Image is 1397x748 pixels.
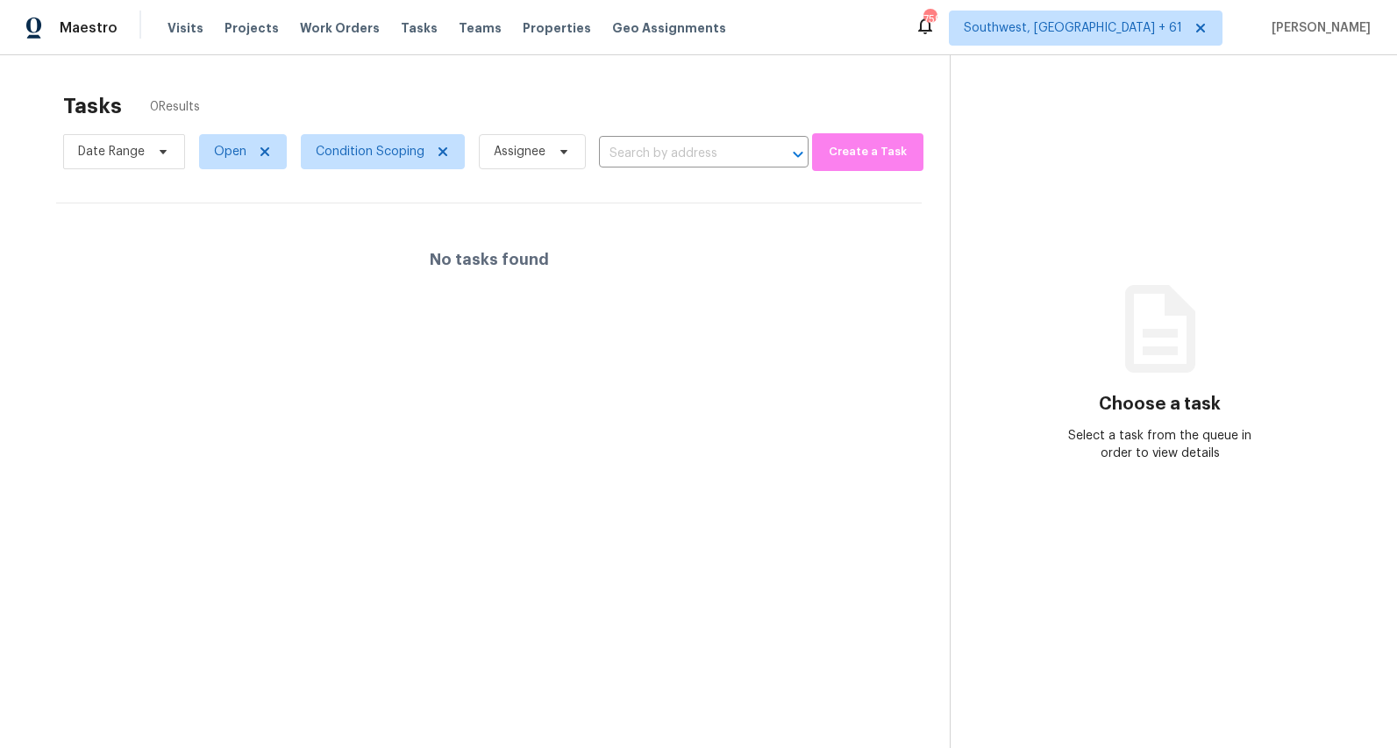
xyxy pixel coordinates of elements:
span: Work Orders [300,19,380,37]
div: Select a task from the queue in order to view details [1055,427,1264,462]
span: Assignee [494,143,545,160]
span: Tasks [401,22,438,34]
button: Create a Task [812,133,923,171]
input: Search by address [599,140,759,167]
span: Visits [167,19,203,37]
span: Teams [459,19,502,37]
h4: No tasks found [430,251,549,268]
span: Condition Scoping [316,143,424,160]
button: Open [786,142,810,167]
span: Maestro [60,19,118,37]
span: Properties [523,19,591,37]
span: 0 Results [150,98,200,116]
div: 759 [923,11,936,28]
span: Southwest, [GEOGRAPHIC_DATA] + 61 [964,19,1182,37]
span: Projects [225,19,279,37]
span: Open [214,143,246,160]
span: [PERSON_NAME] [1265,19,1371,37]
span: Geo Assignments [612,19,726,37]
span: Create a Task [821,142,915,162]
h3: Choose a task [1099,395,1221,413]
h2: Tasks [63,97,122,115]
span: Date Range [78,143,145,160]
